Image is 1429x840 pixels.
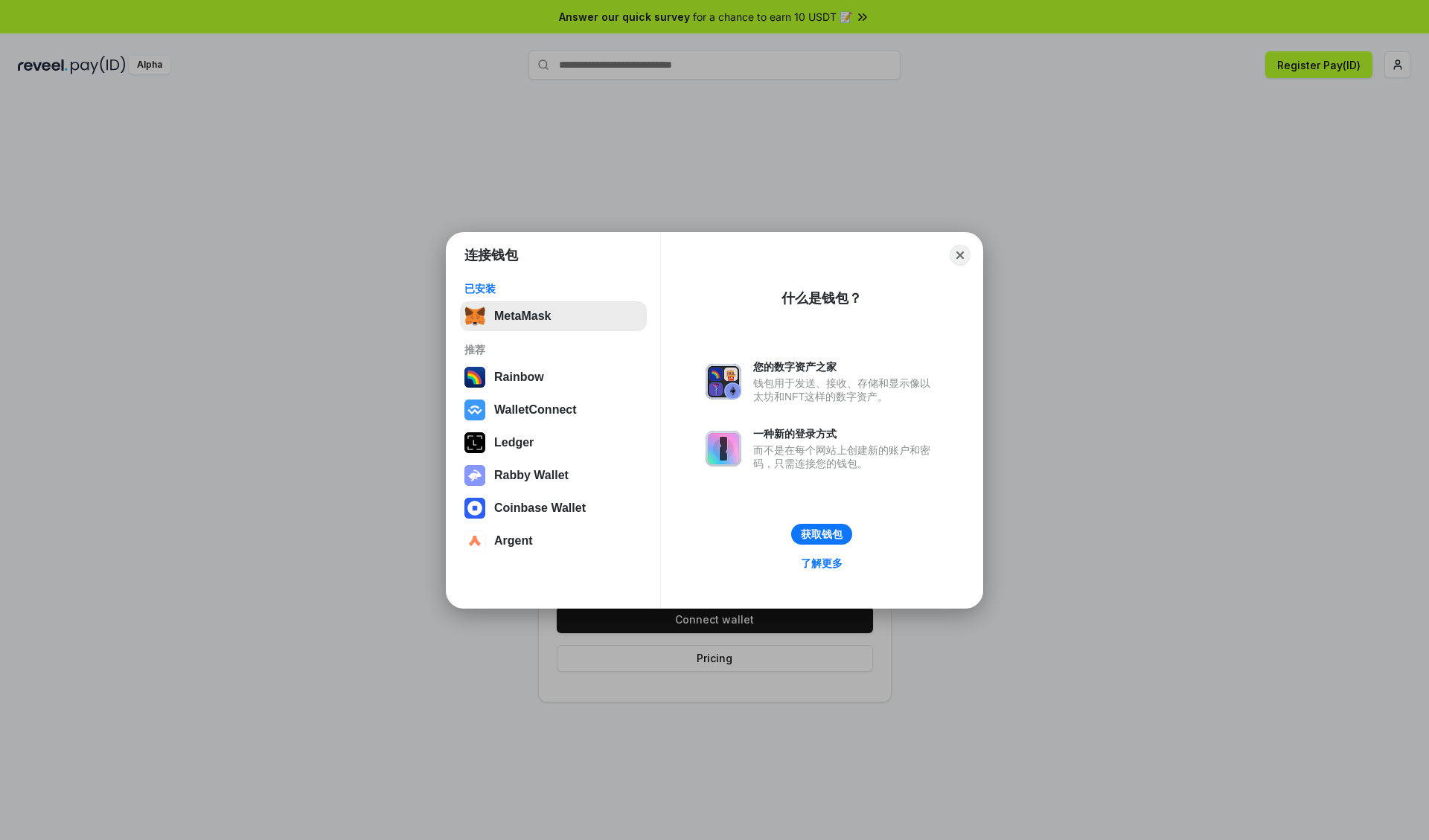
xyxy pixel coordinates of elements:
[464,306,485,327] img: svg+xml,%3Csvg%20fill%3D%22none%22%20height%3D%2233%22%20viewBox%3D%220%200%2035%2033%22%20width%...
[494,501,586,515] div: Coinbase Wallet
[464,432,485,453] img: svg+xml,%3Csvg%20xmlns%3D%22http%3A%2F%2Fwww.w3.org%2F2000%2Fsvg%22%20width%3D%2228%22%20height%3...
[464,530,485,551] img: svg+xml,%3Csvg%20width%3D%2228%22%20height%3D%2228%22%20viewBox%3D%220%200%2028%2028%22%20fill%3D...
[494,403,577,417] div: WalletConnect
[753,376,938,403] div: 钱包用于发送、接收、存储和显示像以太坊和NFT这样的数字资产。
[801,528,843,541] div: 获取钱包
[460,461,647,490] button: Rabby Wallet
[494,534,533,548] div: Argent
[706,431,741,467] img: svg+xml,%3Csvg%20xmlns%3D%22http%3A%2F%2Fwww.w3.org%2F2000%2Fsvg%22%20fill%3D%22none%22%20viewBox...
[706,364,741,400] img: svg+xml,%3Csvg%20xmlns%3D%22http%3A%2F%2Fwww.w3.org%2F2000%2Fsvg%22%20fill%3D%22none%22%20viewBox...
[464,465,485,486] img: svg+xml,%3Csvg%20xmlns%3D%22http%3A%2F%2Fwww.w3.org%2F2000%2Fsvg%22%20fill%3D%22none%22%20viewBox...
[460,428,647,458] button: Ledger
[464,400,485,420] img: svg+xml,%3Csvg%20width%3D%2228%22%20height%3D%2228%22%20viewBox%3D%220%200%2028%2028%22%20fill%3D...
[464,367,485,388] img: svg+xml,%3Csvg%20width%3D%22120%22%20height%3D%22120%22%20viewBox%3D%220%200%20120%20120%22%20fil...
[792,554,851,573] a: 了解更多
[781,289,862,307] div: 什么是钱包？
[460,493,647,523] button: Coinbase Wallet
[464,246,518,264] h1: 连接钱包
[494,436,534,449] div: Ledger
[460,362,647,392] button: Rainbow
[753,360,938,373] div: 您的数字资产之家
[791,524,852,545] button: 获取钱包
[801,557,843,570] div: 了解更多
[460,301,647,331] button: MetaMask
[753,443,938,470] div: 而不是在每个网站上创建新的账户和密码，只需连接您的钱包。
[494,469,569,482] div: Rabby Wallet
[464,282,642,295] div: 已安装
[460,526,647,556] button: Argent
[494,310,551,323] div: MetaMask
[464,343,642,356] div: 推荐
[460,395,647,425] button: WalletConnect
[753,427,938,440] div: 一种新的登录方式
[950,245,971,266] button: Close
[494,371,544,384] div: Rainbow
[464,498,485,519] img: svg+xml,%3Csvg%20width%3D%2228%22%20height%3D%2228%22%20viewBox%3D%220%200%2028%2028%22%20fill%3D...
